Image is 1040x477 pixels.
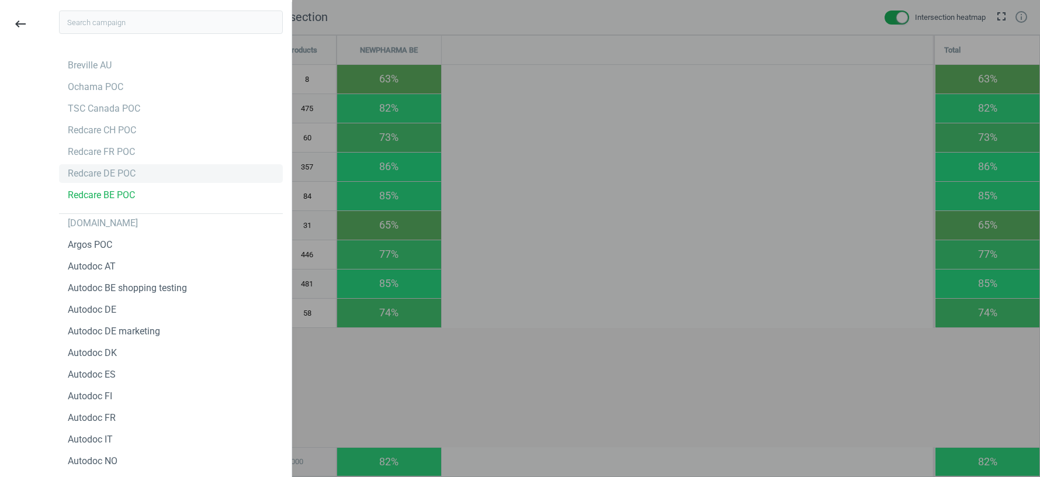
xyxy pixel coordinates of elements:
div: Redcare BE POC [68,189,135,202]
div: Redcare FR POC [68,146,135,158]
div: Autodoc DE [68,303,116,316]
div: Autodoc BE shopping testing [68,282,187,295]
div: Autodoc FI [68,390,112,403]
div: Autodoc DK [68,347,117,360]
div: Autodoc IT [68,433,113,446]
div: [DOMAIN_NAME] [68,217,138,230]
div: Autodoc DE marketing [68,325,160,338]
div: Autodoc NO [68,455,117,468]
div: TSC Canada POC [68,102,140,115]
div: Autodoc AT [68,260,116,273]
div: Breville AU [68,59,112,72]
div: Ochama POC [68,81,123,94]
input: Search campaign [59,11,283,34]
div: Argos POC [68,238,112,251]
i: keyboard_backspace [13,17,27,31]
button: keyboard_backspace [7,11,34,38]
div: Redcare DE POC [68,167,136,180]
div: Redcare CH POC [68,124,136,137]
div: Autodoc FR [68,412,116,424]
div: Autodoc ES [68,368,116,381]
